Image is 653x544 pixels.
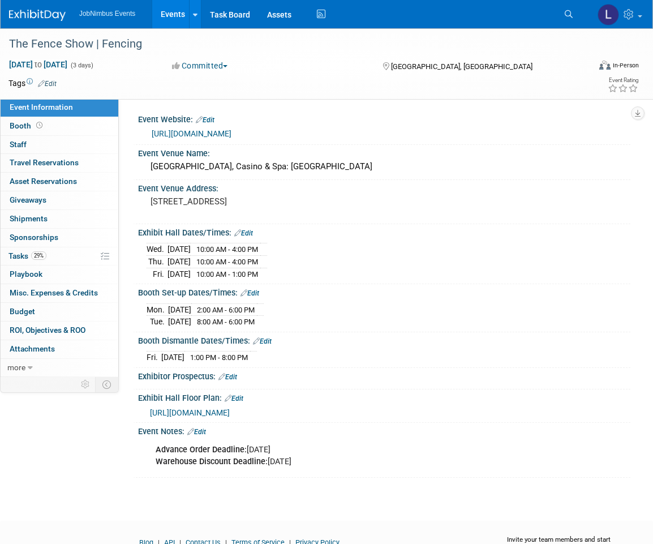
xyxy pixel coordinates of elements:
[147,256,167,268] td: Thu.
[1,136,118,154] a: Staff
[187,428,206,436] a: Edit
[8,78,57,89] td: Tags
[197,306,255,314] span: 2:00 AM - 6:00 PM
[156,445,247,455] b: Advance Order Deadline:
[10,269,42,279] span: Playbook
[10,177,77,186] span: Asset Reservations
[147,316,168,328] td: Tue.
[161,352,184,363] td: [DATE]
[190,353,248,362] span: 1:00 PM - 8:00 PM
[599,61,611,70] img: Format-Inperson.png
[70,62,93,69] span: (3 days)
[138,145,630,159] div: Event Venue Name:
[147,303,168,316] td: Mon.
[225,395,243,402] a: Edit
[196,258,258,266] span: 10:00 AM - 4:00 PM
[79,10,135,18] span: JobNimbus Events
[10,214,48,223] span: Shipments
[7,363,25,372] span: more
[147,268,167,280] td: Fri.
[168,303,191,316] td: [DATE]
[1,98,118,117] a: Event Information
[253,337,272,345] a: Edit
[1,284,118,302] a: Misc. Expenses & Credits
[10,325,85,335] span: ROI, Objectives & ROO
[1,210,118,228] a: Shipments
[167,256,191,268] td: [DATE]
[1,322,118,340] a: ROI, Objectives & ROO
[612,61,639,70] div: In-Person
[151,196,331,207] pre: [STREET_ADDRESS]
[147,158,622,175] div: [GEOGRAPHIC_DATA], Casino & Spa: [GEOGRAPHIC_DATA]
[1,117,118,135] a: Booth
[150,408,230,417] a: [URL][DOMAIN_NAME]
[1,303,118,321] a: Budget
[138,368,630,383] div: Exhibitor Prospectus:
[147,352,161,363] td: Fri.
[168,60,232,71] button: Committed
[138,180,630,194] div: Event Venue Address:
[1,229,118,247] a: Sponsorships
[148,439,531,473] div: [DATE] [DATE]
[10,233,58,242] span: Sponsorships
[197,318,255,326] span: 8:00 AM - 6:00 PM
[196,116,214,124] a: Edit
[10,158,79,167] span: Travel Reservations
[1,340,118,358] a: Attachments
[1,265,118,284] a: Playbook
[138,111,630,126] div: Event Website:
[8,59,68,70] span: [DATE] [DATE]
[76,377,96,392] td: Personalize Event Tab Strip
[10,195,46,204] span: Giveaways
[168,316,191,328] td: [DATE]
[138,423,630,438] div: Event Notes:
[1,154,118,172] a: Travel Reservations
[1,173,118,191] a: Asset Reservations
[138,284,630,299] div: Booth Set-up Dates/Times:
[10,140,27,149] span: Staff
[5,34,577,54] div: The Fence Show | Fencing
[34,121,45,130] span: Booth not reserved yet
[196,245,258,254] span: 10:00 AM - 4:00 PM
[1,359,118,377] a: more
[541,59,639,76] div: Event Format
[218,373,237,381] a: Edit
[10,307,35,316] span: Budget
[147,243,167,256] td: Wed.
[391,62,532,71] span: [GEOGRAPHIC_DATA], [GEOGRAPHIC_DATA]
[33,60,44,69] span: to
[10,121,45,130] span: Booth
[96,377,119,392] td: Toggle Event Tabs
[138,224,630,239] div: Exhibit Hall Dates/Times:
[152,129,231,138] a: [URL][DOMAIN_NAME]
[1,247,118,265] a: Tasks29%
[10,344,55,353] span: Attachments
[9,10,66,21] img: ExhibitDay
[138,389,630,404] div: Exhibit Hall Floor Plan:
[156,457,268,466] b: Warehouse Discount Deadline:
[167,268,191,280] td: [DATE]
[10,288,98,297] span: Misc. Expenses & Credits
[240,289,259,297] a: Edit
[10,102,73,112] span: Event Information
[608,78,638,83] div: Event Rating
[598,4,619,25] img: Laly Matos
[167,243,191,256] td: [DATE]
[31,251,46,260] span: 29%
[1,191,118,209] a: Giveaways
[234,229,253,237] a: Edit
[8,251,46,260] span: Tasks
[138,332,630,347] div: Booth Dismantle Dates/Times:
[38,80,57,88] a: Edit
[196,270,258,279] span: 10:00 AM - 1:00 PM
